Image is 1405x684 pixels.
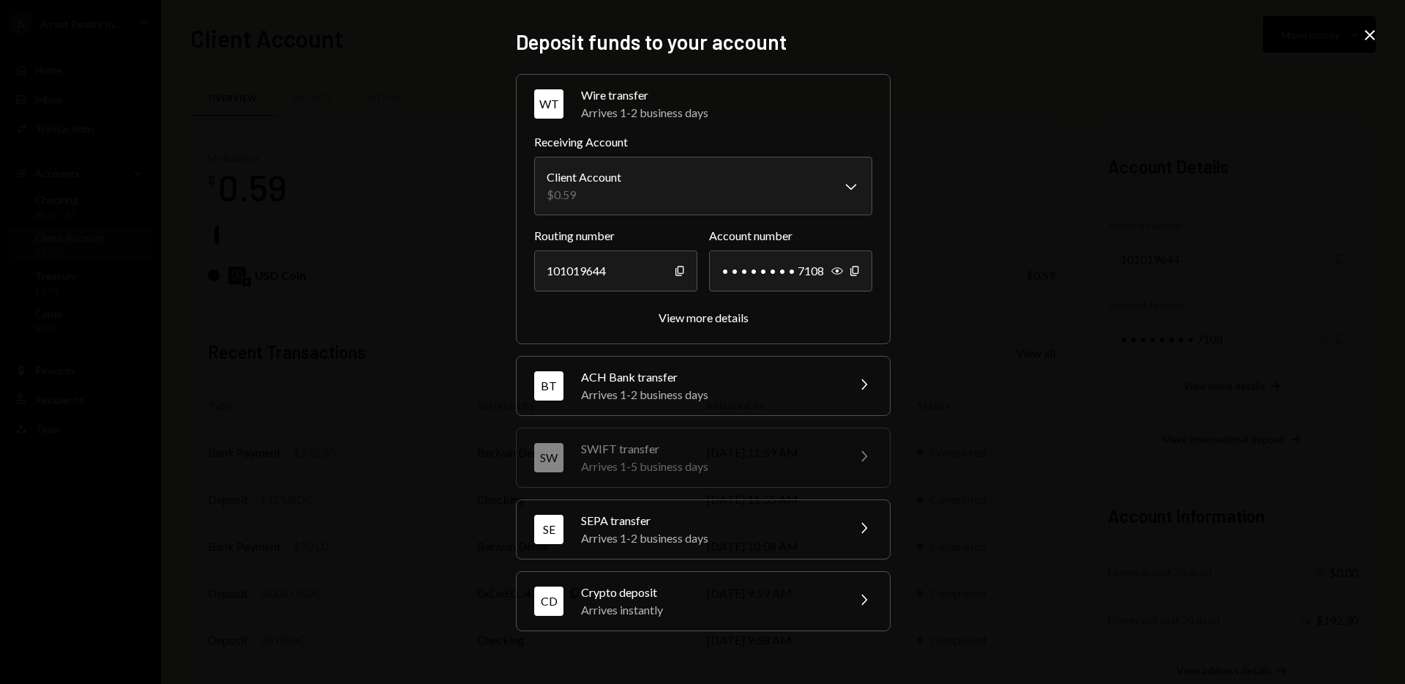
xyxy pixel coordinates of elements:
div: WTWire transferArrives 1-2 business days [534,133,872,326]
button: Receiving Account [534,157,872,215]
div: SE [534,515,563,544]
button: SESEPA transferArrives 1-2 business days [517,500,890,559]
div: BT [534,371,563,401]
button: WTWire transferArrives 1-2 business days [517,75,890,133]
div: ACH Bank transfer [581,368,837,386]
button: CDCrypto depositArrives instantly [517,572,890,631]
h2: Deposit funds to your account [516,28,889,56]
div: SW [534,443,563,472]
div: Crypto deposit [581,584,837,601]
div: CD [534,587,563,616]
div: 101019644 [534,250,697,291]
div: Arrives 1-2 business days [581,529,837,547]
div: SWIFT transfer [581,440,837,458]
div: SEPA transfer [581,512,837,529]
button: SWSWIFT transferArrives 1-5 business days [517,428,890,487]
div: WT [534,89,563,119]
div: Wire transfer [581,86,872,104]
div: View more details [659,311,749,324]
div: Arrives 1-2 business days [581,386,837,404]
label: Receiving Account [534,133,872,151]
label: Routing number [534,227,697,245]
button: View more details [659,311,749,326]
label: Account number [709,227,872,245]
div: Arrives 1-5 business days [581,458,837,475]
button: BTACH Bank transferArrives 1-2 business days [517,357,890,415]
div: Arrives instantly [581,601,837,619]
div: • • • • • • • • 7108 [709,250,872,291]
div: Arrives 1-2 business days [581,104,872,122]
